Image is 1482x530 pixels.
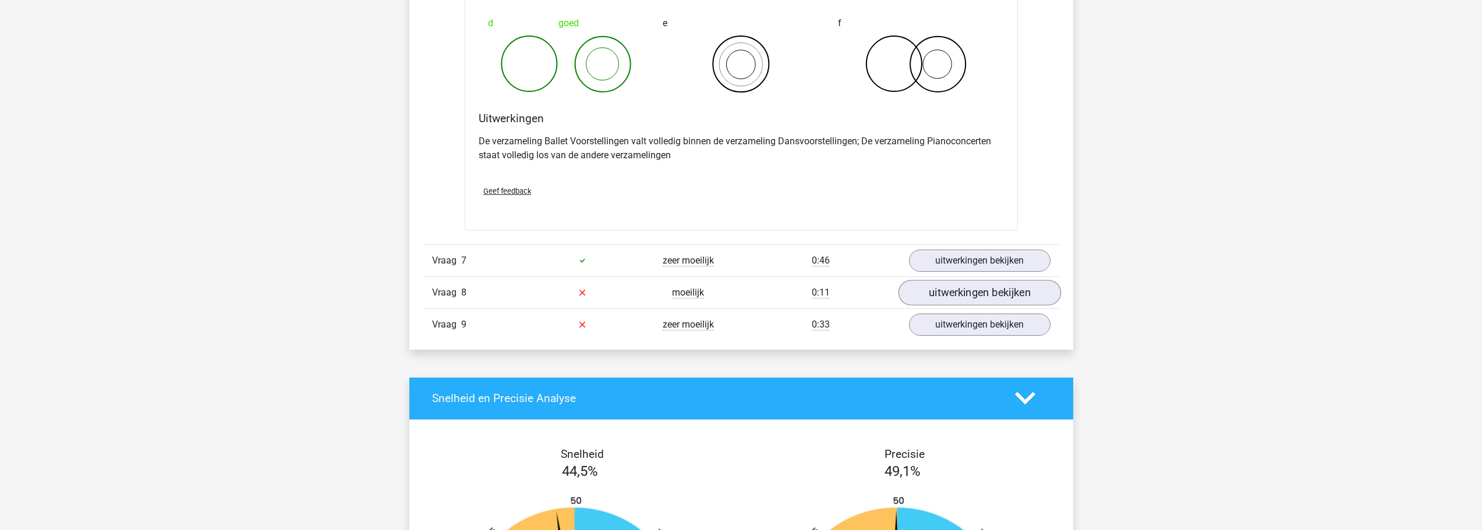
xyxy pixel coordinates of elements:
div: goed [488,12,645,35]
h4: Precisie [755,447,1055,461]
span: 44,5% [562,463,598,479]
span: 0:11 [812,287,830,298]
span: moeilijk [672,287,704,298]
span: d [488,12,493,35]
span: 9 [461,319,466,330]
span: 8 [461,287,466,298]
h4: Uitwerkingen [479,112,1004,125]
span: 0:46 [812,255,830,266]
p: De verzameling Ballet Voorstellingen valt volledig binnen de verzameling Dansvoorstellingen; De v... [479,134,1004,162]
span: Vraag [432,318,461,332]
span: 7 [461,255,466,266]
span: e [663,12,667,35]
a: uitwerkingen bekijken [909,250,1051,272]
span: Vraag [432,254,461,268]
span: 0:33 [812,319,830,330]
span: f [838,12,841,35]
span: Vraag [432,286,461,300]
a: uitwerkingen bekijken [898,280,1060,305]
span: zeer moeilijk [663,319,714,330]
h4: Snelheid [432,447,733,461]
h4: Snelheid en Precisie Analyse [432,392,998,405]
a: uitwerkingen bekijken [909,314,1051,336]
span: zeer moeilijk [663,255,714,266]
span: Geef feedback [483,187,531,195]
span: 49,1% [885,463,921,479]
